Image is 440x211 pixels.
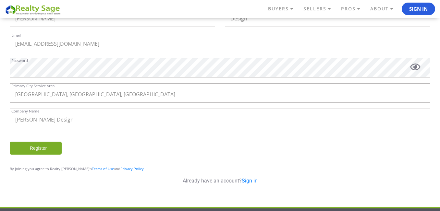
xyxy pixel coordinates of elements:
[302,3,339,14] a: SELLERS
[120,166,144,171] a: Privacy Policy
[92,166,114,171] a: Terms of Use
[266,3,302,14] a: BUYERS
[369,3,402,14] a: ABOUT
[339,3,369,14] a: PROS
[11,59,28,62] label: Password
[242,178,258,184] a: Sign in
[11,84,55,88] label: Primary City Service Area
[10,142,62,155] input: Register
[15,177,425,184] p: Already have an account?
[10,166,144,171] span: By joining you agree to Realty [PERSON_NAME]’s and
[11,33,21,37] label: Email
[402,3,435,16] button: Sign In
[11,109,39,113] label: Company Name
[5,4,63,15] img: REALTY SAGE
